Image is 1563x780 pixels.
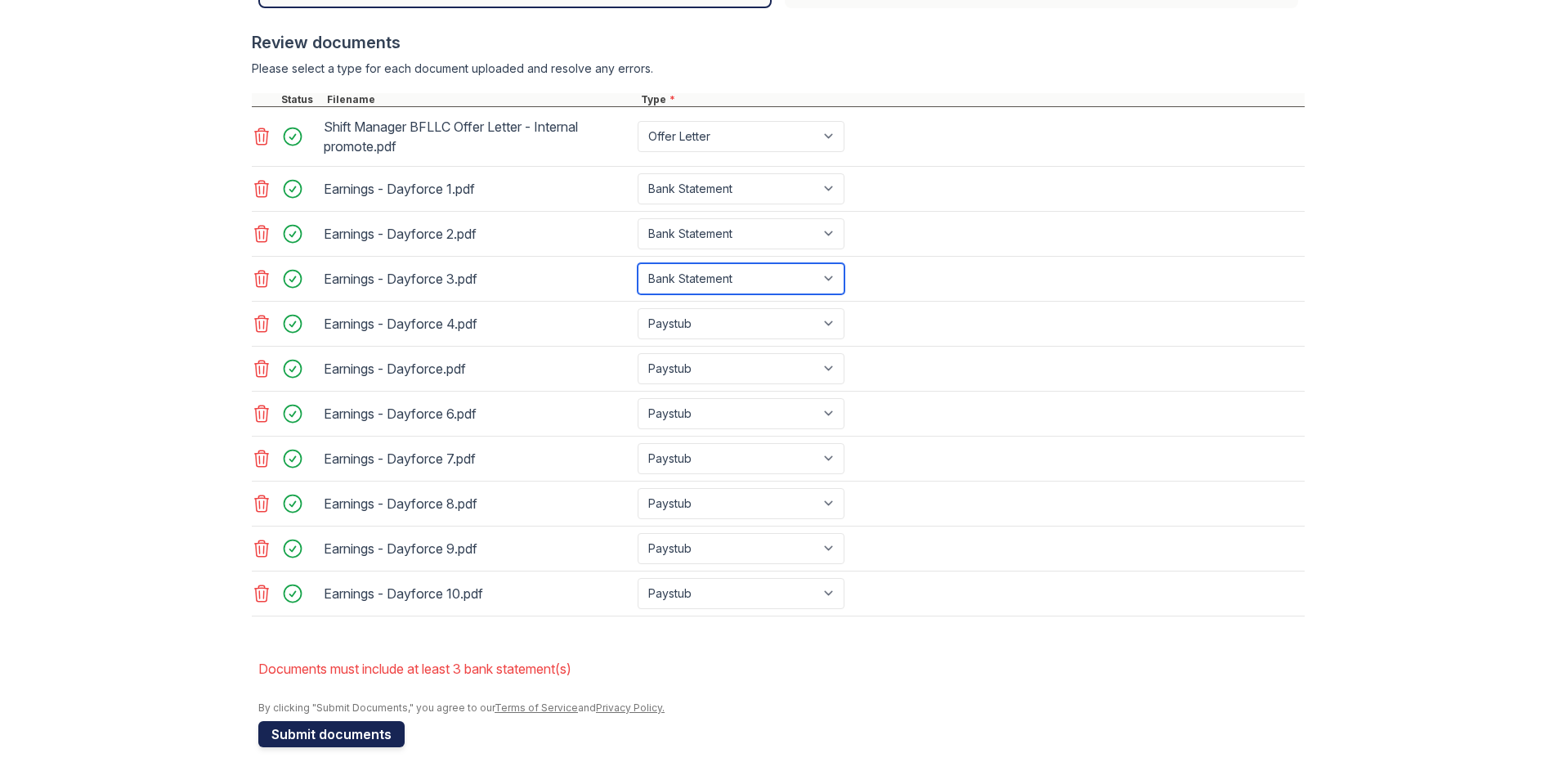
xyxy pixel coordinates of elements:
a: Privacy Policy. [596,702,665,714]
div: Filename [324,93,638,106]
div: Earnings - Dayforce 1.pdf [324,176,631,202]
div: By clicking "Submit Documents," you agree to our and [258,702,1305,715]
div: Earnings - Dayforce.pdf [324,356,631,382]
div: Review documents [252,31,1305,54]
div: Earnings - Dayforce 3.pdf [324,266,631,292]
div: Type [638,93,1305,106]
div: Earnings - Dayforce 4.pdf [324,311,631,337]
div: Status [278,93,324,106]
div: Shift Manager BFLLC Offer Letter - Internal promote.pdf [324,114,631,159]
div: Earnings - Dayforce 7.pdf [324,446,631,472]
div: Earnings - Dayforce 2.pdf [324,221,631,247]
a: Terms of Service [495,702,578,714]
div: Earnings - Dayforce 6.pdf [324,401,631,427]
button: Submit documents [258,721,405,747]
div: Please select a type for each document uploaded and resolve any errors. [252,61,1305,77]
li: Documents must include at least 3 bank statement(s) [258,652,1305,685]
div: Earnings - Dayforce 8.pdf [324,491,631,517]
div: Earnings - Dayforce 10.pdf [324,581,631,607]
div: Earnings - Dayforce 9.pdf [324,536,631,562]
